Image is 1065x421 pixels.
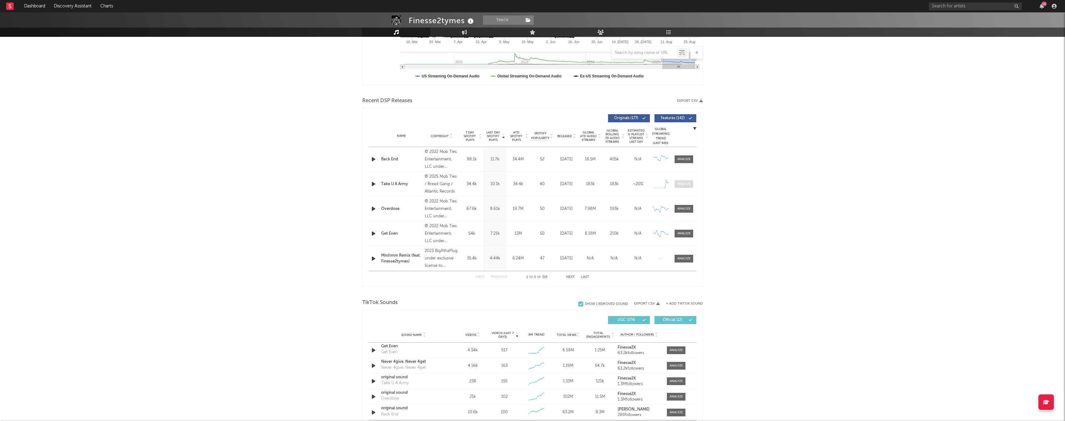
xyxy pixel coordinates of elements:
[485,181,505,187] div: 10.1k
[929,2,1022,10] input: Search for artists
[381,380,409,386] div: Take U A Army
[659,318,687,322] span: Official ( 12 )
[1040,4,1044,9] button: 16
[381,156,422,163] a: Back End
[531,231,553,237] div: 50
[485,255,505,262] div: 4.44k
[618,351,661,355] div: 63.2k followers
[654,316,696,324] button: Official(12)
[628,206,648,212] div: N/A
[660,302,703,306] button: + Add TikTok Sound
[634,302,660,306] button: Export CSV
[618,345,636,349] strong: Finesse2X
[401,333,422,337] span: Sound Name
[585,302,628,306] div: Show 1 Removed Sound
[618,376,661,381] a: Finesse2X
[422,74,480,78] text: US Streaming On-Demand Audio
[537,276,541,279] span: of
[381,390,446,396] div: original sound
[612,318,641,322] span: UGC ( 374 )
[431,134,449,138] span: Copyright
[409,15,475,26] div: Finesse2tymes
[508,131,524,142] span: ATD Spotify Plays
[381,374,446,380] a: original sound
[566,276,575,279] button: Next
[531,181,553,187] div: 40
[557,333,576,337] span: Total Views
[381,253,422,265] a: Mmhmm Remix (feat. Finesse2tymes)
[485,131,501,142] span: Last Day Spotify Plays
[554,347,583,354] div: 6.59M
[381,134,422,138] div: Name
[659,116,687,120] span: Features ( 142 )
[381,206,422,212] div: Overdose
[458,394,487,400] div: 21k
[586,331,611,339] span: Total Engagements
[618,413,661,417] div: 289 followers
[362,299,398,306] span: TikTok Sounds
[531,255,553,262] div: 47
[485,231,505,237] div: 7.21k
[628,129,645,144] span: Estimated % Playlist Streams Last Day
[556,206,577,212] div: [DATE]
[554,409,583,415] div: 63.2M
[508,255,528,262] div: 8.24M
[556,181,577,187] div: [DATE]
[462,131,478,142] span: 7 Day Spotify Plays
[406,40,418,44] text: 10. Mar
[476,40,487,44] text: 21. Apr
[580,206,601,212] div: 7.98M
[381,181,422,187] div: Take U A Army
[381,349,398,355] div: Get Even
[618,382,661,386] div: 1.3M followers
[604,206,624,212] div: 193k
[580,255,601,262] div: N/A
[508,231,528,237] div: 13M
[666,302,703,306] button: + Add TikTok Sound
[581,276,589,279] button: Last
[381,231,422,237] a: Get Even
[586,378,615,384] div: 121k
[661,40,672,44] text: 11. Aug
[522,332,551,337] div: 6M Trend
[485,156,505,163] div: 11.7k
[501,409,508,415] div: 100
[586,347,615,354] div: 1.25M
[580,231,601,237] div: 8.18M
[381,405,446,411] div: original sound
[531,131,550,141] span: Spotify Popularity
[458,409,487,415] div: 10.6k
[618,361,661,365] a: Finesse2X
[554,378,583,384] div: 1.33M
[556,156,577,163] div: [DATE]
[554,363,583,369] div: 1.19M
[458,347,487,354] div: 4.34k
[604,255,624,262] div: N/A
[501,394,508,400] div: 102
[531,156,553,163] div: 52
[556,255,577,262] div: [DATE]
[618,407,661,412] a: [PERSON_NAME]
[381,365,426,371] div: Never 4give, Never 4get
[628,181,648,187] div: ~ 20 %
[586,363,615,369] div: 54.7k
[554,394,583,400] div: 102M
[580,131,597,142] span: Global ATD Audio Streams
[620,333,654,337] span: Author / Followers
[476,276,485,279] button: First
[381,411,398,418] div: Back End
[462,231,482,237] div: 54k
[586,409,615,415] div: 8.3M
[490,331,515,339] span: Videos (last 7 days)
[485,206,505,212] div: 8.61k
[580,156,601,163] div: 16.5M
[651,127,670,145] div: Global Streaming Trend (Last 60D)
[628,231,648,237] div: N/A
[635,40,651,44] text: 28. [DATE]
[381,396,399,402] div: Overdose
[604,156,624,163] div: 405k
[425,148,459,171] div: © 2022 Mob Ties Entertainment, LLC under exclusive license to Atlantic Records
